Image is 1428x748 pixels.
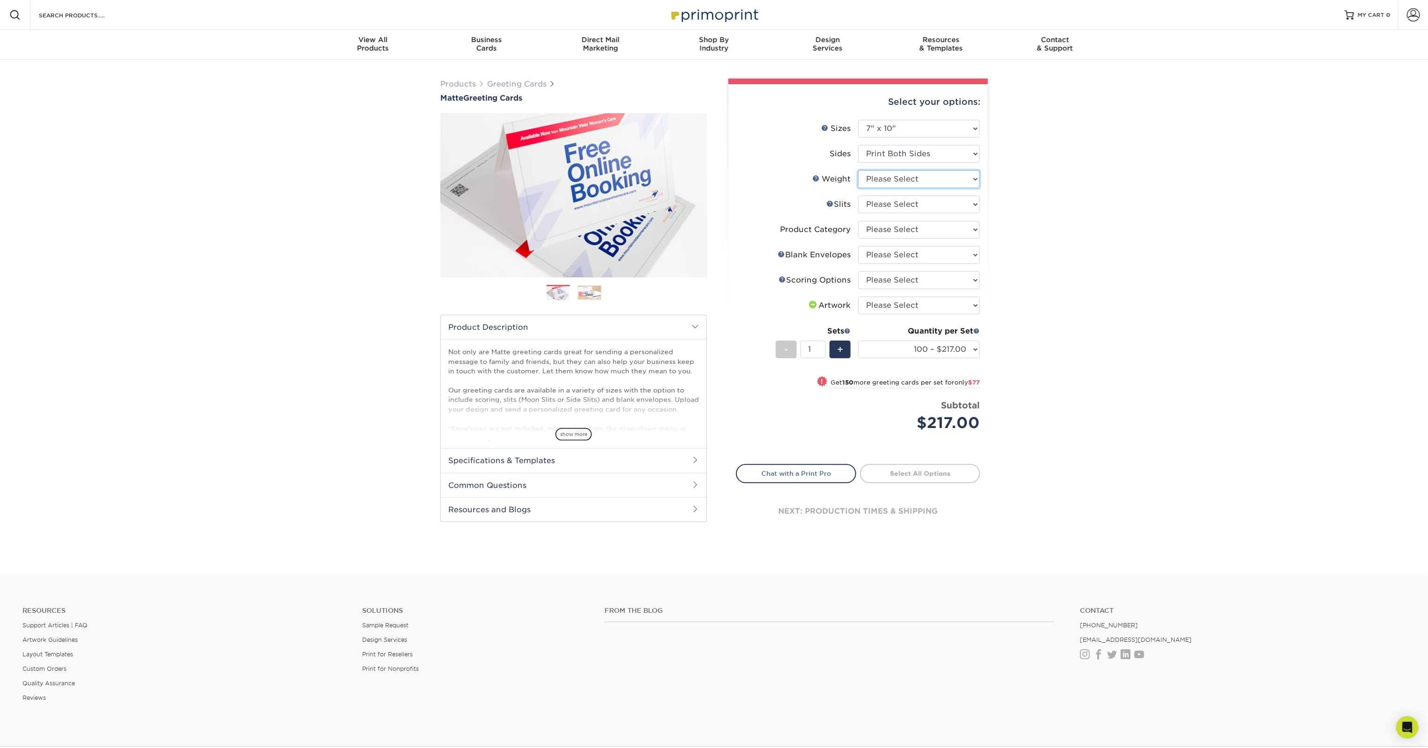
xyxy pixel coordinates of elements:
[440,94,707,102] a: MatteGreeting Cards
[430,36,544,44] span: Business
[884,36,998,52] div: & Templates
[657,36,771,52] div: Industry
[362,651,413,658] a: Print for Resellers
[440,103,707,288] img: Matte 01
[842,379,853,386] strong: 150
[22,622,87,629] a: Support Articles | FAQ
[860,464,980,483] a: Select All Options
[544,36,657,52] div: Marketing
[1080,622,1138,629] a: [PHONE_NUMBER]
[544,36,657,44] span: Direct Mail
[362,665,419,672] a: Print for Nonprofits
[954,379,980,386] span: only
[555,428,592,441] span: show more
[821,377,823,387] span: !
[22,636,78,643] a: Artwork Guidelines
[441,497,707,522] h2: Resources and Blogs
[316,36,430,44] span: View All
[448,347,699,443] p: Not only are Matte greeting cards great for sending a personalized message to family and friends,...
[316,30,430,60] a: View AllProducts
[440,94,707,102] h1: Greeting Cards
[736,483,980,539] div: next: production times & shipping
[884,30,998,60] a: Resources& Templates
[22,607,348,615] h4: Resources
[736,464,856,483] a: Chat with a Print Pro
[440,80,476,88] a: Products
[998,36,1112,52] div: & Support
[430,36,544,52] div: Cards
[1358,11,1384,19] span: MY CART
[858,326,980,337] div: Quantity per Set
[941,400,980,410] strong: Subtotal
[784,342,788,356] span: -
[578,285,601,300] img: Greeting Cards 02
[22,694,46,701] a: Reviews
[441,315,707,339] h2: Product Description
[362,636,407,643] a: Design Services
[821,123,851,134] div: Sizes
[1386,12,1391,18] span: 0
[968,379,980,386] span: $77
[362,622,408,629] a: Sample Request
[780,224,851,235] div: Product Category
[831,379,980,388] small: Get more greeting cards per set for
[362,607,590,615] h4: Solutions
[1396,716,1419,739] div: Open Intercom Messenger
[812,174,851,185] div: Weight
[487,80,546,88] a: Greeting Cards
[865,412,980,434] div: $217.00
[441,448,707,472] h2: Specifications & Templates
[779,275,851,286] div: Scoring Options
[657,36,771,44] span: Shop By
[778,249,851,261] div: Blank Envelopes
[807,300,851,311] div: Artwork
[1080,607,1406,615] a: Contact
[605,607,1055,615] h4: From the Blog
[771,30,884,60] a: DesignServices
[440,94,463,102] span: Matte
[22,665,66,672] a: Custom Orders
[546,285,570,301] img: Greeting Cards 01
[998,36,1112,44] span: Contact
[441,473,707,497] h2: Common Questions
[776,326,851,337] div: Sets
[544,30,657,60] a: Direct MailMarketing
[884,36,998,44] span: Resources
[1080,636,1192,643] a: [EMAIL_ADDRESS][DOMAIN_NAME]
[22,680,75,687] a: Quality Assurance
[657,30,771,60] a: Shop ByIndustry
[430,30,544,60] a: BusinessCards
[830,148,851,160] div: Sides
[38,9,129,21] input: SEARCH PRODUCTS.....
[837,342,843,356] span: +
[22,651,73,658] a: Layout Templates
[998,30,1112,60] a: Contact& Support
[667,5,761,25] img: Primoprint
[316,36,430,52] div: Products
[771,36,884,52] div: Services
[736,84,980,120] div: Select your options:
[771,36,884,44] span: Design
[826,199,851,210] div: Slits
